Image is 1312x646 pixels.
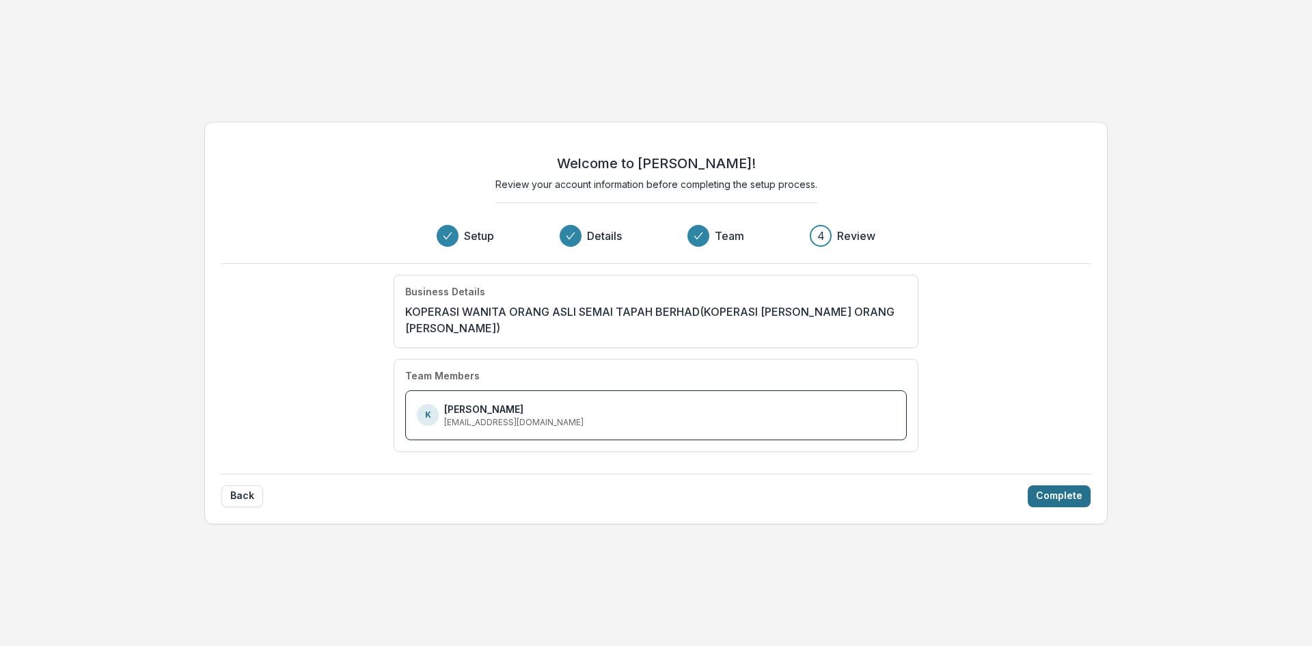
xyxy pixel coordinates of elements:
[817,228,825,244] div: 4
[405,371,480,382] h4: Team Members
[221,485,263,507] button: Back
[425,409,431,421] p: K
[444,416,584,429] p: [EMAIL_ADDRESS][DOMAIN_NAME]
[495,177,817,191] p: Review your account information before completing the setup process.
[715,228,744,244] h3: Team
[587,228,622,244] h3: Details
[405,286,485,298] h4: Business Details
[557,155,756,172] h2: Welcome to [PERSON_NAME]!
[444,402,523,416] p: [PERSON_NAME]
[1028,485,1091,507] button: Complete
[464,228,494,244] h3: Setup
[405,304,907,336] p: KOPERASI WANITA ORANG ASLI SEMAI TAPAH BERHAD (KOPERASI [PERSON_NAME] ORANG [PERSON_NAME])
[437,225,875,247] div: Progress
[837,228,875,244] h3: Review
